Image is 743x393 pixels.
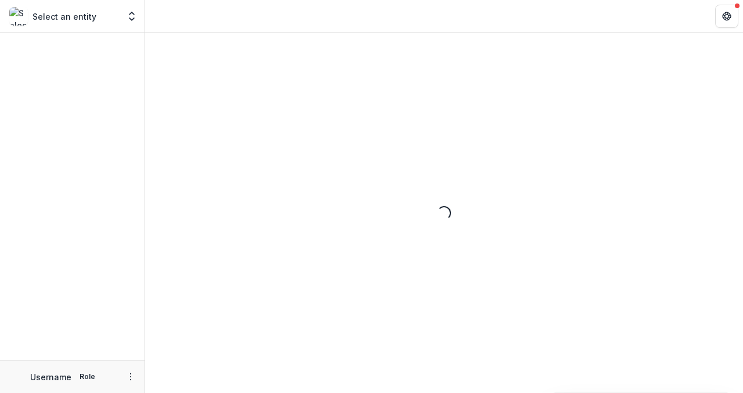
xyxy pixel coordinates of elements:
[76,372,99,382] p: Role
[124,370,138,384] button: More
[30,371,71,383] p: Username
[9,7,28,26] img: Select an entity
[33,10,96,23] p: Select an entity
[715,5,738,28] button: Get Help
[124,5,140,28] button: Open entity switcher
